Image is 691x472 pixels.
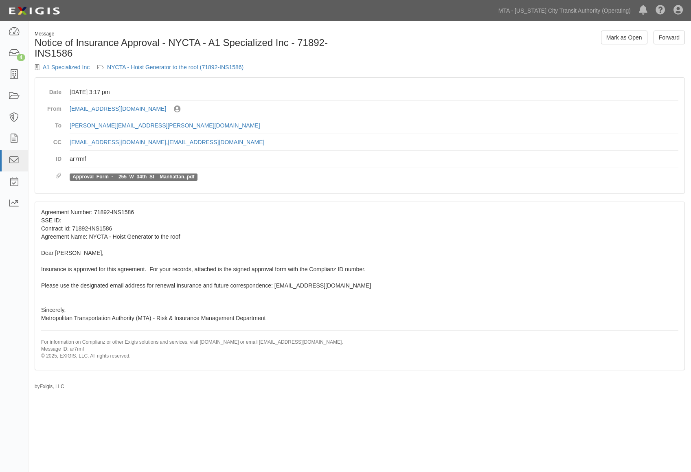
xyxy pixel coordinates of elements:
[168,139,264,145] a: [EMAIL_ADDRESS][DOMAIN_NAME]
[494,2,635,19] a: MTA - [US_STATE] City Transit Authority (Operating)
[40,384,64,389] a: Exigis, LLC
[41,101,61,113] dt: From
[35,31,354,37] div: Message
[70,122,260,129] a: [PERSON_NAME][EMAIL_ADDRESS][PERSON_NAME][DOMAIN_NAME]
[41,151,61,163] dt: ID
[70,84,678,101] dd: [DATE] 3:17 pm
[17,54,25,61] div: 4
[56,173,61,179] i: Attachments
[41,84,61,96] dt: Date
[41,209,678,360] span: Agreement Number: 71892-INS1586 SSE ID: Contract Id: 71892-INS1586 Agreement Name: NYCTA - Hoist ...
[72,174,194,180] a: Approval_Form_-__255_W_34th_St__Manhattan..pdf
[174,106,180,113] i: Sent by Luppino, Maria (Consultant)
[107,64,243,70] a: NYCTA - Hoist Generator to the roof (71892-INS1586)
[70,105,166,112] a: [EMAIL_ADDRESS][DOMAIN_NAME]
[35,383,64,390] small: by
[41,117,61,130] dt: To
[601,31,647,44] a: Mark as Open
[70,139,166,145] a: [EMAIL_ADDRESS][DOMAIN_NAME]
[70,151,678,167] dd: ar7rmf
[35,37,354,59] h1: Notice of Insurance Approval - NYCTA - A1 Specialized Inc - 71892-INS1586
[6,4,62,18] img: Logo
[656,6,665,15] i: Help Center - Complianz
[41,134,61,146] dt: CC
[43,64,90,70] a: A1 Specialized Inc
[70,134,678,151] dd: ,
[41,339,678,360] p: For information on Complianz or other Exigis solutions and services, visit [DOMAIN_NAME] or email...
[654,31,685,44] a: Forward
